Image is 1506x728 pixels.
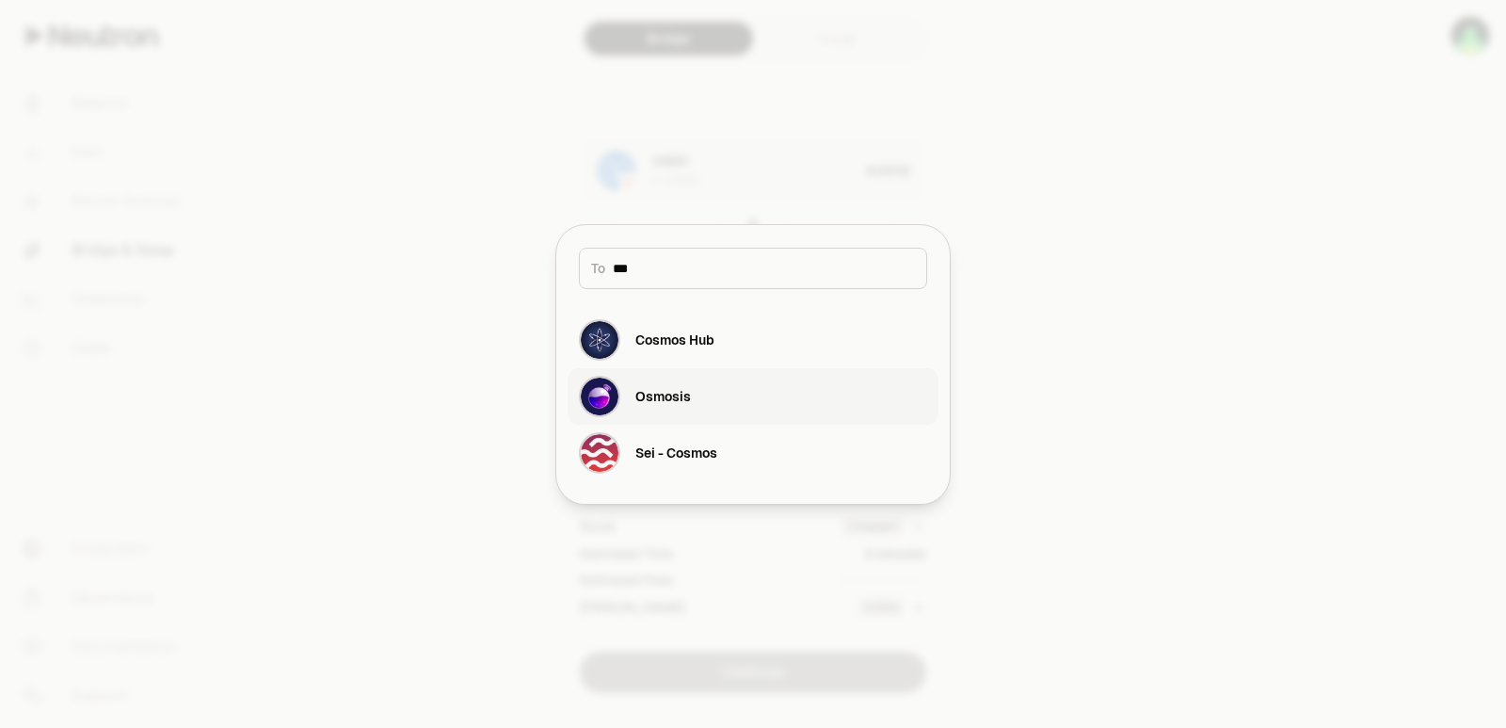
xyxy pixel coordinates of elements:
div: Osmosis [635,387,691,406]
div: Sei - Cosmos [635,444,717,462]
div: Cosmos Hub [635,331,714,349]
button: Sei - Cosmos LogoSei - Cosmos [568,425,938,481]
span: To [591,259,605,278]
img: Osmosis Logo [581,378,618,415]
button: Osmosis LogoOsmosis [568,368,938,425]
img: Sei - Cosmos Logo [581,434,618,472]
img: Cosmos Hub Logo [581,321,618,359]
button: Cosmos Hub LogoCosmos Hub [568,312,938,368]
